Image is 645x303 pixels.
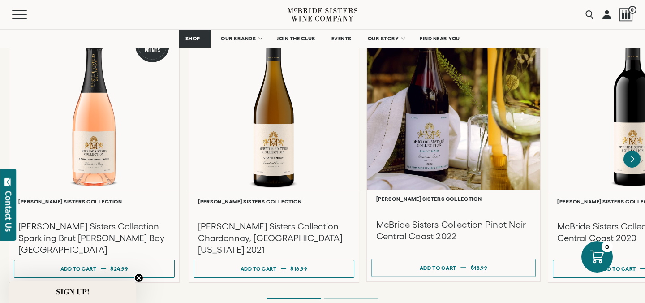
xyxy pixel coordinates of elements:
a: Pink 92 Points McBride Sisters Collection Sparkling Brut Rose Hawke's Bay NV [PERSON_NAME] Sister... [9,18,180,283]
a: FIND NEAR YOU [414,30,466,48]
h6: [PERSON_NAME] Sisters Collection [18,199,170,204]
button: Add to cart $16.99 [193,260,354,278]
a: OUR BRANDS [215,30,267,48]
div: Add to cart [241,262,277,275]
div: Add to cart [420,261,456,274]
div: SIGN UP!Close teaser [9,281,136,303]
button: Add to cart $24.99 [14,260,175,278]
h3: [PERSON_NAME] Sisters Collection Chardonnay, [GEOGRAPHIC_DATA][US_STATE] 2021 [198,221,350,255]
span: OUR STORY [368,35,399,42]
h6: [PERSON_NAME] Sisters Collection [376,196,531,202]
h6: [PERSON_NAME] Sisters Collection [198,199,350,204]
span: SIGN UP! [56,286,90,297]
a: [PERSON_NAME] Sisters Collection McBride Sisters Collection Pinot Noir Central Coast 2022 Add to ... [366,12,541,282]
span: JOIN THE CLUB [277,35,315,42]
button: Add to cart $18.99 [371,259,535,277]
span: EVENTS [331,35,352,42]
a: EVENTS [326,30,357,48]
li: Page dot 1 [267,298,321,299]
a: OUR STORY [362,30,410,48]
button: Close teaser [134,273,143,282]
span: FIND NEAR YOU [420,35,460,42]
h3: McBride Sisters Collection Pinot Noir Central Coast 2022 [376,218,531,242]
div: Contact Us [4,191,13,232]
a: SHOP [179,30,211,48]
h3: [PERSON_NAME] Sisters Collection Sparkling Brut [PERSON_NAME] Bay [GEOGRAPHIC_DATA] [18,221,170,255]
div: 0 [602,241,613,252]
button: Next [623,151,641,168]
a: JOIN THE CLUB [271,30,321,48]
span: 0 [628,6,636,14]
li: Page dot 2 [324,298,378,299]
span: $18.99 [471,265,488,271]
span: $16.99 [290,266,307,272]
span: SHOP [185,35,200,42]
span: $24.99 [110,266,128,272]
div: Add to cart [60,262,97,275]
a: White McBride Sisters Collection Chardonnay, Central Coast California [PERSON_NAME] Sisters Colle... [189,18,359,283]
div: Add to cart [600,262,636,275]
span: OUR BRANDS [221,35,256,42]
button: Mobile Menu Trigger [12,10,44,19]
